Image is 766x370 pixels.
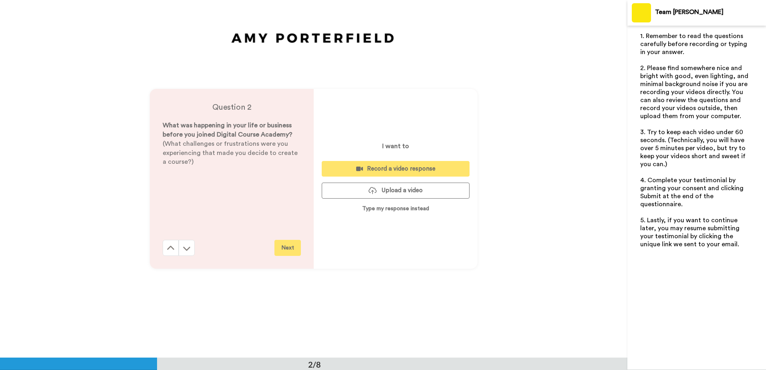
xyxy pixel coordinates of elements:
[640,33,749,55] span: 1. Remember to read the questions carefully before recording or typing in your answer.
[655,8,766,16] div: Team [PERSON_NAME]
[163,102,301,113] h4: Question 2
[382,141,409,151] p: I want to
[163,141,299,165] span: (What challenges or frustrations were you experiencing that made you decide to create a course?)
[632,3,651,22] img: Profile Image
[640,129,747,167] span: 3. Try to keep each video under 60 seconds. (Technically, you will have over 5 minutes per video,...
[274,240,301,256] button: Next
[640,65,750,119] span: 2. Please find somewhere nice and bright with good, even lighting, and minimal background noise i...
[322,161,470,177] button: Record a video response
[163,122,293,138] span: What was happening in your life or business before you joined Digital Course Academy?
[362,205,429,213] p: Type my response instead
[328,165,463,173] div: Record a video response
[322,183,470,198] button: Upload a video
[640,217,741,247] span: 5. Lastly, if you want to continue later, you may resume submitting your testimonial by clicking ...
[295,359,334,370] div: 2/8
[640,177,745,207] span: 4. Complete your testimonial by granting your consent and clicking Submit at the end of the quest...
